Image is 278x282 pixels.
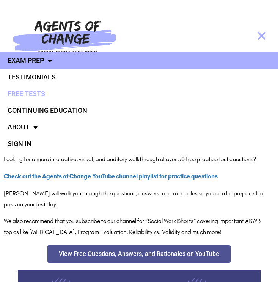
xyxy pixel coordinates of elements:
p: [PERSON_NAME] will walk you through the questions, answers, and rationales so you can be prepared... [4,188,274,210]
p: Looking for a more interactive, visual, and auditory walkthrough of over 50 free practice test qu... [4,154,274,165]
a: Check out the Agents of Change YouTube channel playlist for practice questions [4,173,218,180]
a: View Free Questions, Answers, and Rationales on YouTube [47,245,231,263]
div: Menu Toggle [253,28,270,45]
p: We also recommend that you subscribe to our channel for “Social Work Shorts” covering important A... [4,216,274,238]
span: View Free Questions, Answers, and Rationales on YouTube [59,251,219,257]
